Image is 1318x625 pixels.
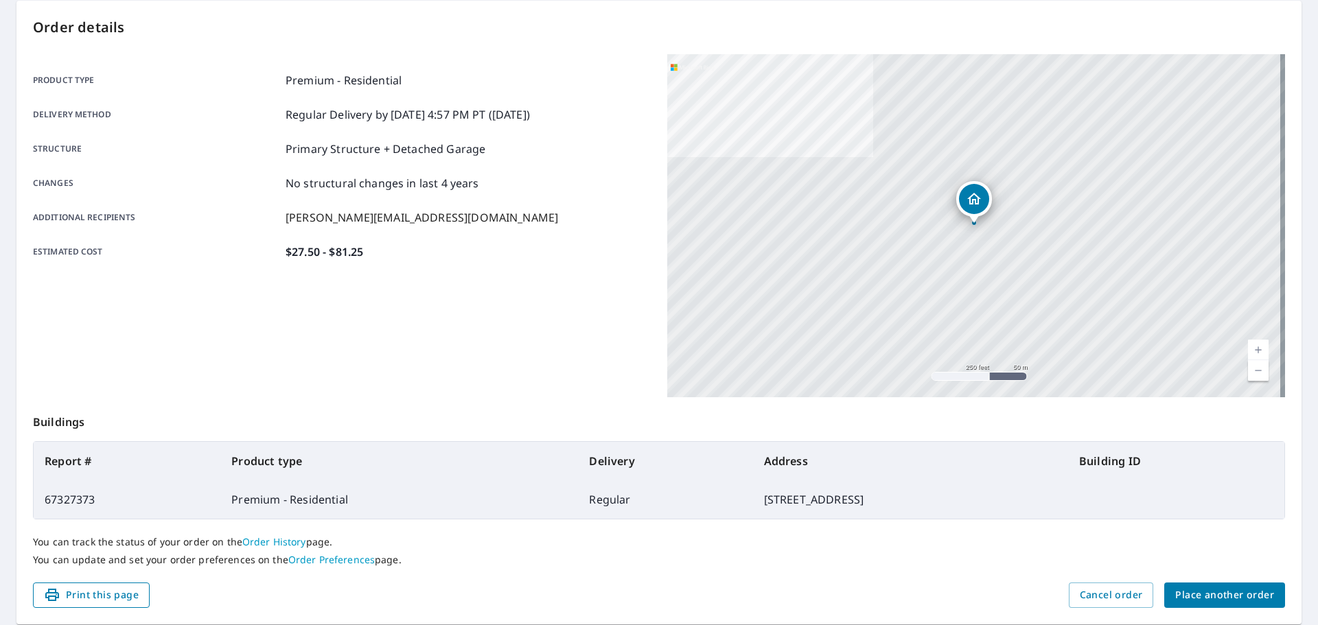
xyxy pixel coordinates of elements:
[33,244,280,260] p: Estimated cost
[220,480,578,519] td: Premium - Residential
[753,480,1068,519] td: [STREET_ADDRESS]
[33,141,280,157] p: Structure
[286,209,558,226] p: [PERSON_NAME][EMAIL_ADDRESS][DOMAIN_NAME]
[33,106,280,123] p: Delivery method
[33,582,150,608] button: Print this page
[286,72,402,89] p: Premium - Residential
[33,536,1285,548] p: You can track the status of your order on the page.
[286,141,485,157] p: Primary Structure + Detached Garage
[33,209,280,226] p: Additional recipients
[1080,587,1143,604] span: Cancel order
[33,17,1285,38] p: Order details
[286,106,530,123] p: Regular Delivery by [DATE] 4:57 PM PT ([DATE])
[33,554,1285,566] p: You can update and set your order preferences on the page.
[1248,340,1269,360] a: Current Level 17, Zoom In
[286,175,479,191] p: No structural changes in last 4 years
[44,587,139,604] span: Print this page
[578,442,752,480] th: Delivery
[286,244,363,260] p: $27.50 - $81.25
[288,553,375,566] a: Order Preferences
[1068,442,1284,480] th: Building ID
[242,535,306,548] a: Order History
[33,397,1285,441] p: Buildings
[1164,582,1285,608] button: Place another order
[34,442,220,480] th: Report #
[220,442,578,480] th: Product type
[33,72,280,89] p: Product type
[753,442,1068,480] th: Address
[1069,582,1154,608] button: Cancel order
[33,175,280,191] p: Changes
[578,480,752,519] td: Regular
[1175,587,1274,604] span: Place another order
[34,480,220,519] td: 67327373
[1248,360,1269,381] a: Current Level 17, Zoom Out
[956,181,992,224] div: Dropped pin, building 1, Residential property, 813 S West St Carlinville, IL 62626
